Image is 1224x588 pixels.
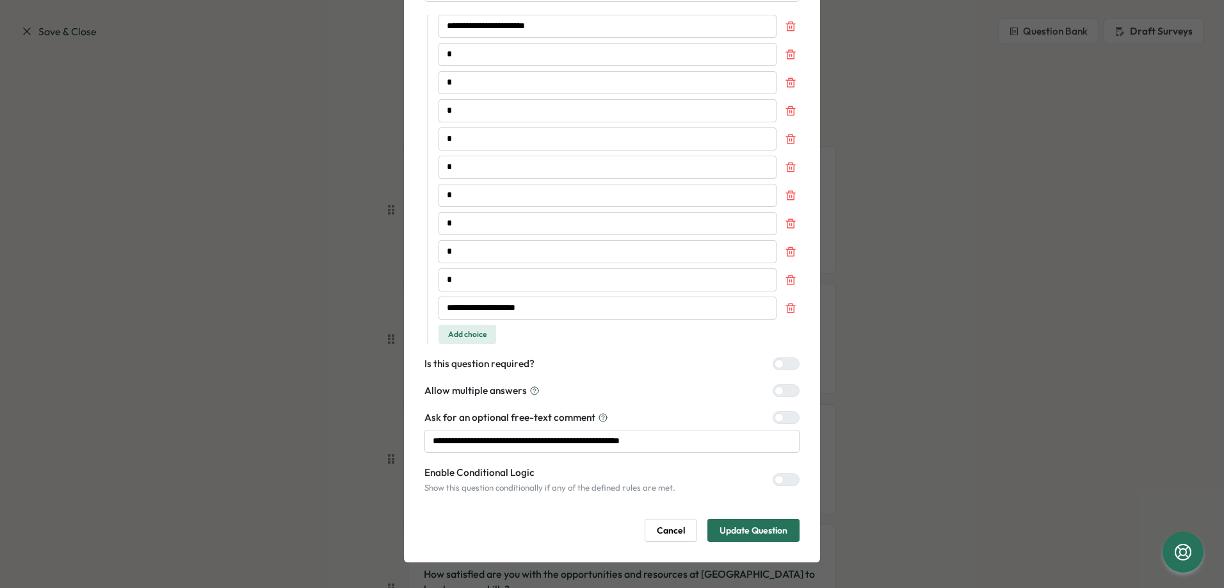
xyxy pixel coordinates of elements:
label: Is this question required? [424,357,535,371]
span: Update Question [720,519,787,541]
button: Add choice [439,325,496,344]
button: Remove choice 3 [782,74,800,92]
label: Enable Conditional Logic [424,466,675,480]
button: Remove choice 9 [782,243,800,261]
span: Add choice [448,325,487,343]
button: Remove choice 10 [782,271,800,289]
button: Remove choice 5 [782,130,800,148]
button: Remove choice 6 [782,158,800,176]
button: Remove choice 1 [782,17,800,35]
button: Remove choice 4 [782,102,800,120]
button: Cancel [645,519,697,542]
span: Allow multiple answers [424,384,527,398]
button: Remove choice 11 [782,299,800,317]
span: Ask for an optional free-text comment [424,411,595,425]
button: Update Question [707,519,800,542]
button: Remove choice 8 [782,215,800,233]
span: Cancel [657,519,685,541]
p: Show this question conditionally if any of the defined rules are met. [424,482,675,494]
button: Remove choice 7 [782,186,800,204]
button: Remove choice 2 [782,45,800,63]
